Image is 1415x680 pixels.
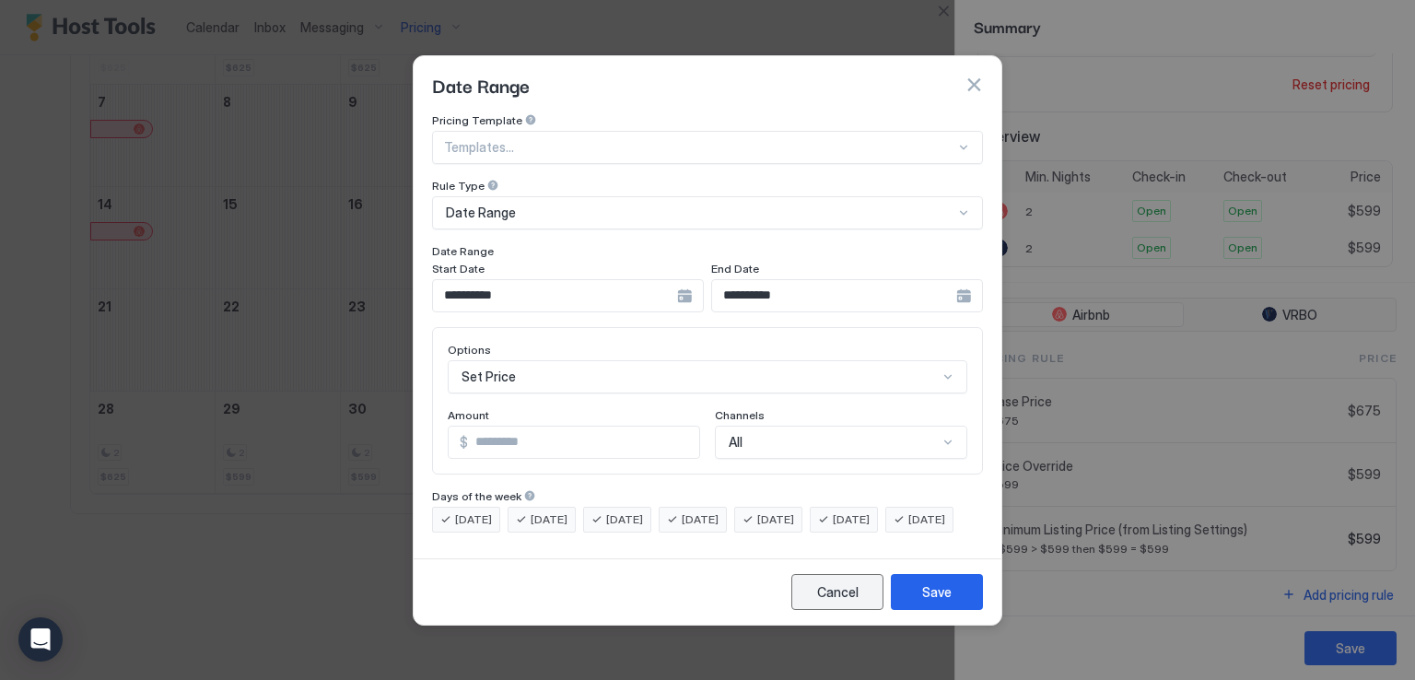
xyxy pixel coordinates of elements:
input: Input Field [433,280,677,311]
input: Input Field [468,427,699,458]
span: Start Date [432,262,485,276]
span: [DATE] [682,511,719,528]
span: [DATE] [908,511,945,528]
span: All [729,434,743,451]
span: End Date [711,262,759,276]
span: Set Price [462,369,516,385]
span: Date Range [432,244,494,258]
span: Rule Type [432,179,485,193]
span: [DATE] [531,511,567,528]
span: Date Range [446,205,516,221]
span: Days of the week [432,489,521,503]
div: Cancel [817,582,859,602]
button: Save [891,574,983,610]
span: [DATE] [455,511,492,528]
div: Open Intercom Messenger [18,617,63,662]
span: Amount [448,408,489,422]
span: Options [448,343,491,357]
span: Pricing Template [432,113,522,127]
span: $ [460,434,468,451]
span: [DATE] [757,511,794,528]
span: Channels [715,408,765,422]
input: Input Field [712,280,956,311]
div: Save [922,582,952,602]
span: [DATE] [606,511,643,528]
span: Date Range [432,71,530,99]
button: Cancel [791,574,883,610]
span: [DATE] [833,511,870,528]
